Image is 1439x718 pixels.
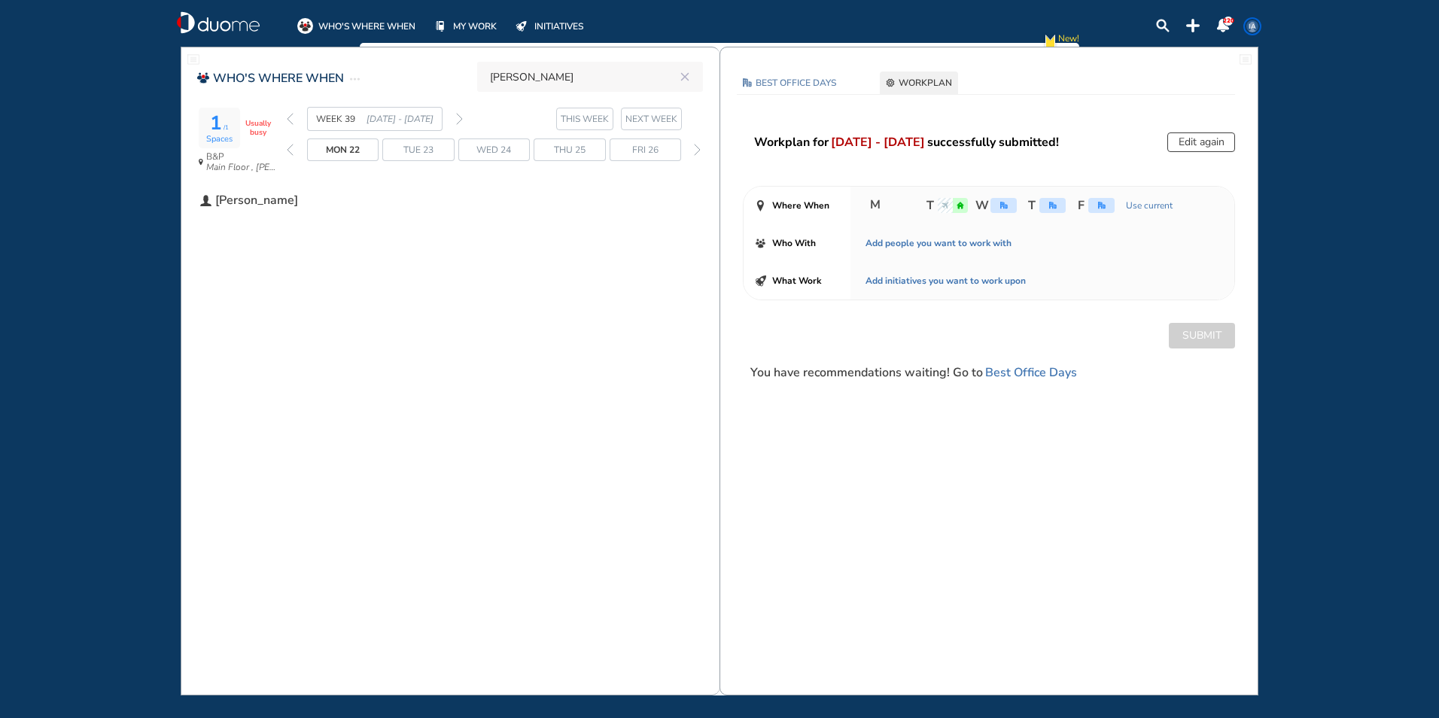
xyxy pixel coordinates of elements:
div: forward day [690,138,704,161]
span: WORKPLAN [899,75,952,90]
span: Add people you want to work with [866,236,1012,251]
img: office-6184ad.727518b9.svg [743,78,752,87]
span: Thu 25 [554,142,586,157]
div: day navigation [287,138,704,161]
div: day Tue [382,138,454,161]
div: plus-topbar [1186,19,1200,32]
img: whoswherewhen-red-on.68b911c1.svg [196,71,209,84]
span: [DATE] - [DATE] [367,111,434,126]
span: Who With [772,236,816,251]
div: person-404040 [200,195,211,206]
a: duome-logo-whitelogologo-notext [177,11,260,34]
span: Mon 22 [326,142,360,157]
span: WHO'S WHERE WHEN [213,69,344,87]
i: Main Floor , [PERSON_NAME] #4 Executive Office-Accounting [206,163,280,173]
span: F [1073,196,1085,214]
div: whoswherewhen-on [297,18,313,34]
img: person-404040.56f15bdc.svg [200,195,211,206]
button: Clear [677,60,702,93]
div: nonworking [938,198,953,213]
img: location-pin-404040.dadb6a8d.svg [755,200,766,211]
img: thin-left-arrow-grey.f0cbfd8f.svg [287,144,294,156]
img: fullwidthpage.7645317a.svg [1240,53,1252,65]
span: location-name [206,152,280,173]
span: What Work [772,273,821,288]
span: capacity-text [240,119,276,137]
img: thin-right-arrow-grey.874f3e01.svg [694,144,701,156]
div: fullwidthpage [187,53,199,65]
span: Best Office Days [985,364,1077,382]
a: INITIATIVES [513,18,583,34]
span: You have recommendations waiting! Go to [750,364,983,382]
img: people-404040.bb5c3a85.svg [755,238,766,249]
img: rocket-black.8bb84647.svg [755,275,766,287]
img: office.a375675b.svg [1098,202,1106,209]
div: settings-cog-404040 [886,78,895,87]
section: location-indicator [194,103,281,178]
div: forward week [456,113,463,125]
div: day Wed [458,138,530,161]
img: task-ellipse.fef7074b.svg [350,70,360,88]
img: location-pin-black.d683928f.svg [199,159,203,166]
span: [PERSON_NAME] [215,193,302,208]
span: THIS WEEK [561,111,609,126]
div: office-6184ad [743,78,752,87]
button: Edit again [1167,132,1235,152]
div: whoswherewhen-red-on [196,71,209,84]
span: Where When [772,198,829,213]
div: people-404040 [755,238,766,249]
span: [DATE] - [DATE] [831,133,925,151]
div: office [990,198,1017,213]
span: M [869,196,881,214]
img: home.de338a94.svg [957,202,964,209]
img: search-lens.23226280.svg [1156,19,1170,32]
div: location-pin-404040 [755,200,766,211]
img: settings-cog-404040.ec54328e.svg [886,78,895,87]
span: Fri 26 [632,142,659,157]
div: rocket-black [755,275,766,287]
span: MY WORK [453,19,497,34]
div: office [1088,198,1115,213]
span: WEEK 39 [316,111,367,126]
div: mywork-off [432,18,448,34]
div: home [953,198,968,213]
img: duome-logo-whitelogo.b0ca3abf.svg [177,11,260,34]
div: back week [287,113,294,125]
img: initiatives-off.b77ef7b9.svg [516,21,527,32]
button: settings-cog-404040WORKPLAN [880,71,958,94]
img: notification-panel-on.a48c1939.svg [1216,19,1230,32]
span: WHO'S WHERE WHEN [318,19,415,34]
img: plus-topbar.b126d2c6.svg [1186,19,1200,32]
div: location-pin-black [199,159,203,166]
img: fullwidthpage.7645317a.svg [187,53,199,65]
img: mywork-off.f8bf6c09.svg [436,21,445,32]
img: office.a375675b.svg [1049,202,1057,209]
img: whoswherewhen-on.f71bec3a.svg [297,18,313,34]
span: Wed 24 [476,142,511,157]
button: next week [621,108,682,130]
div: notification-panel-on [1216,19,1230,32]
span: 220 [1223,17,1234,25]
div: back day [287,138,290,161]
button: office-6184adBEST OFFICE DAYS [737,71,842,94]
img: office.a375675b.svg [1000,202,1008,209]
input: Type a name, team or initiative [490,60,674,93]
span: IA [1246,20,1258,32]
span: /1 [224,123,229,132]
a: WHO'S WHERE WHEN [297,18,415,34]
a: MY WORK [432,18,497,34]
div: day Mon selected [307,138,379,161]
div: activity-box [199,108,240,148]
span: successfully submitted! [927,133,1059,151]
span: W [975,196,987,214]
img: new-notification.cd065810.svg [1042,31,1058,54]
span: Spaces [206,135,233,145]
div: duome-logo-whitelogo [177,11,260,34]
span: Add initiatives you want to work upon [866,275,1026,287]
span: NEXT WEEK [625,111,677,126]
span: T [923,196,934,214]
div: day Fri [610,138,681,161]
span: New! [1058,31,1079,54]
span: Use current [1122,198,1173,213]
div: new-notification [1042,31,1058,54]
